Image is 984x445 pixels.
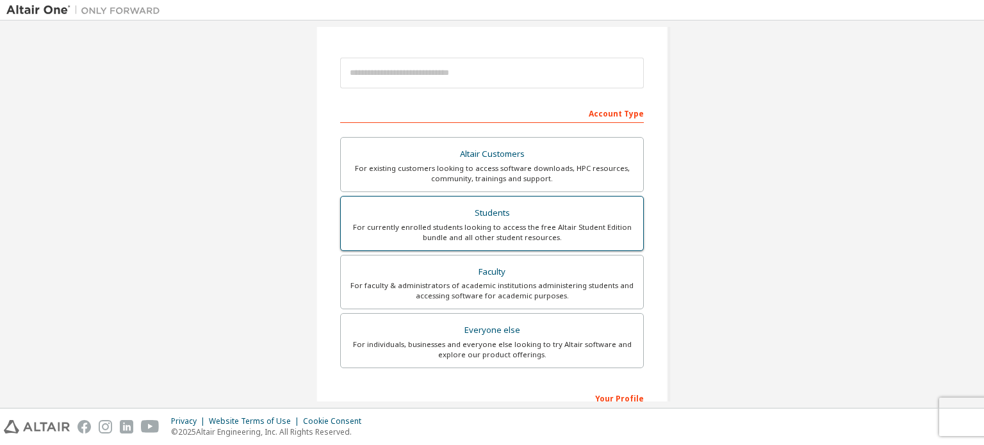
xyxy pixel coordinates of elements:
[171,416,209,426] div: Privacy
[348,280,635,301] div: For faculty & administrators of academic institutions administering students and accessing softwa...
[78,420,91,433] img: facebook.svg
[348,222,635,243] div: For currently enrolled students looking to access the free Altair Student Edition bundle and all ...
[171,426,369,437] p: © 2025 Altair Engineering, Inc. All Rights Reserved.
[340,102,644,123] div: Account Type
[340,387,644,408] div: Your Profile
[348,145,635,163] div: Altair Customers
[348,204,635,222] div: Students
[348,321,635,339] div: Everyone else
[348,339,635,360] div: For individuals, businesses and everyone else looking to try Altair software and explore our prod...
[4,420,70,433] img: altair_logo.svg
[99,420,112,433] img: instagram.svg
[209,416,303,426] div: Website Terms of Use
[348,163,635,184] div: For existing customers looking to access software downloads, HPC resources, community, trainings ...
[120,420,133,433] img: linkedin.svg
[348,263,635,281] div: Faculty
[303,416,369,426] div: Cookie Consent
[6,4,167,17] img: Altair One
[141,420,160,433] img: youtube.svg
